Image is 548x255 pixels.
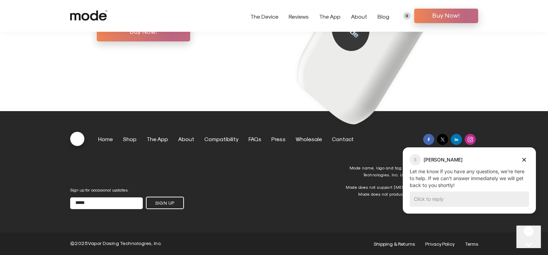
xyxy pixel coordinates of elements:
img: linkedin sharing button [454,137,459,142]
p: © Vapor Dosing Technologies, Inc. [70,241,162,247]
a: Terms [465,241,478,247]
a: The App [147,136,168,142]
a: The Device [250,13,278,20]
iframe: Gorgias live chat messenger [516,225,541,248]
p: Mode does not support [MEDICAL_DATA] and tobacco vaporizers [340,184,478,190]
span: SIGN UP [152,198,178,208]
a: Compatibility [204,136,239,142]
p: Mode does not produce, extract, distribute or sell cannabis [340,190,478,197]
a: About [178,136,194,142]
p: Mode name, logo and tag lines are trademarks of Vapor Dosing Technologies, Inc. US and Internatio... [340,164,478,178]
a: Shop [123,136,137,142]
a: Reviews [289,13,309,20]
span: 2025 [75,240,88,246]
a: The App [319,13,341,20]
img: twitter sharing button [440,137,445,142]
img: instagram sharing button [467,137,473,142]
a: About [351,13,367,20]
a: Press [271,136,286,142]
a: Home [98,136,113,142]
a: Shipping & Returns [373,241,415,247]
a: Buy Now! [414,9,478,23]
a: 0 [403,12,411,20]
a: FAQs [249,136,261,142]
button: SIGN UP [146,197,184,209]
a: Wholesale [296,136,322,142]
a: Blog [378,13,389,20]
a: Contact [332,136,354,142]
span: Buy Now! [419,10,473,20]
a: Buy Now! [97,23,190,41]
a: Privacy Policy [425,241,455,247]
label: Sign up for occasional updates. [70,187,143,192]
iframe: Gorgias live chat campaigns [398,146,541,224]
img: facebook sharing button [426,137,431,142]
